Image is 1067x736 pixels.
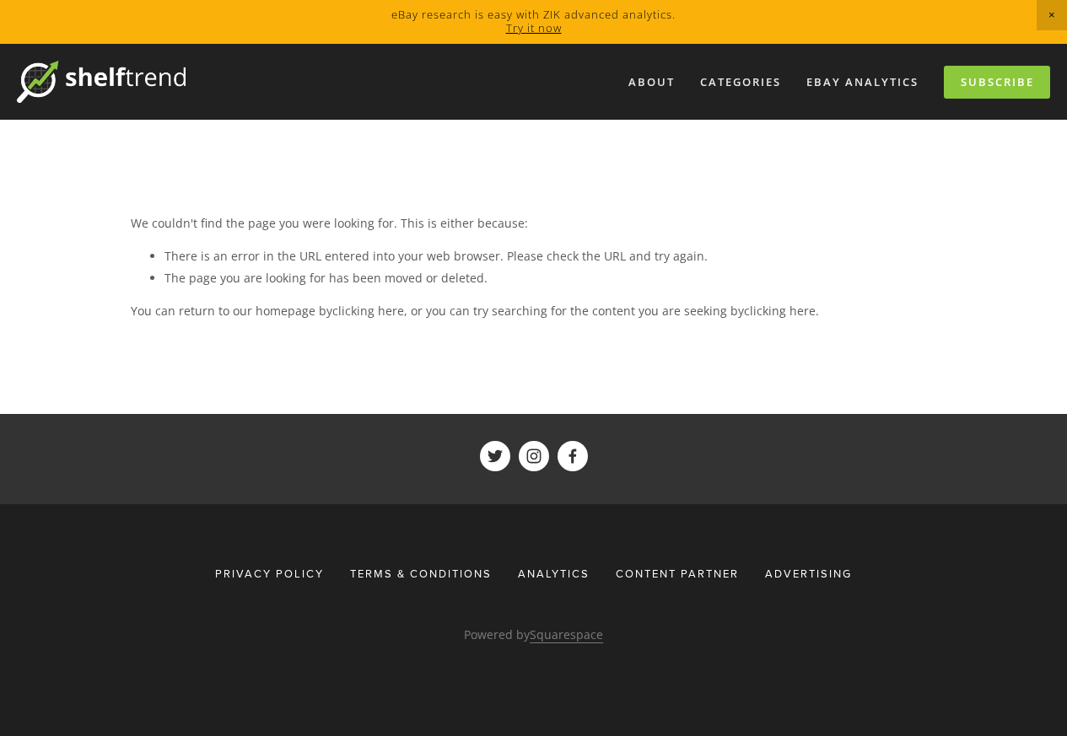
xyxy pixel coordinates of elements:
[944,66,1050,99] a: Subscribe
[164,267,937,288] li: The page you are looking for has been moved or deleted.
[339,558,503,588] a: Terms & Conditions
[17,61,186,103] img: ShelfTrend
[506,20,562,35] a: Try it now
[215,566,324,581] span: Privacy Policy
[507,558,601,588] div: Analytics
[689,68,792,96] div: Categories
[530,626,603,643] a: Squarespace
[480,441,510,471] a: ShelfTrend
[754,558,852,588] a: Advertising
[795,68,930,96] a: eBay Analytics
[350,566,492,581] span: Terms & Conditions
[558,441,588,471] a: ShelfTrend
[131,212,937,234] p: We couldn't find the page you were looking for. This is either because:
[617,68,686,96] a: About
[616,566,739,581] span: Content Partner
[744,303,816,319] a: clicking here
[131,300,937,321] p: You can return to our homepage by , or you can try searching for the content you are seeking by .
[765,566,852,581] span: Advertising
[332,303,404,319] a: clicking here
[519,441,549,471] a: ShelfTrend
[605,558,750,588] a: Content Partner
[164,245,937,266] li: There is an error in the URL entered into your web browser. Please check the URL and try again.
[215,558,335,588] a: Privacy Policy
[131,624,937,645] p: Powered by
